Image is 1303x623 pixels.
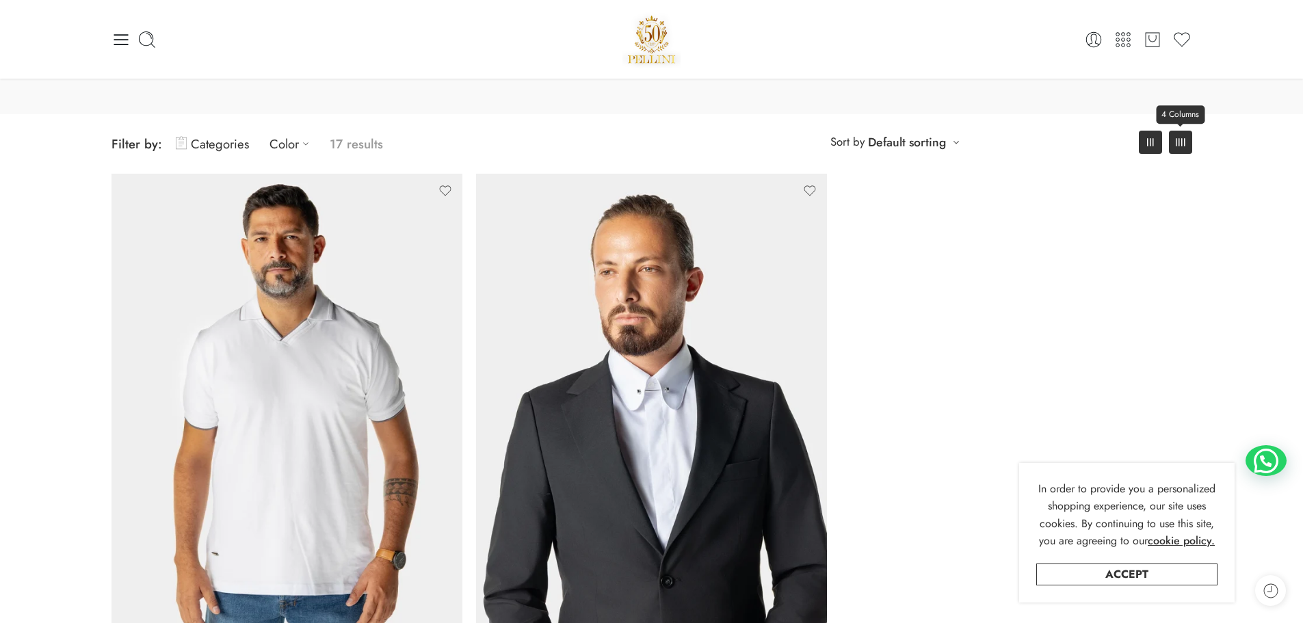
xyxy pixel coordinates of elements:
[1038,481,1215,549] span: In order to provide you a personalized shopping experience, our site uses cookies. By continuing ...
[1172,30,1192,49] a: Wishlist
[330,128,383,160] p: 17 results
[868,133,946,152] a: Default sorting
[830,131,865,153] span: Sort by
[1143,30,1162,49] a: Cart
[1148,532,1215,550] a: cookie policy.
[176,128,249,160] a: Categories
[1156,105,1205,124] span: 4 Columns
[34,44,1269,80] h1: [PERSON_NAME] Menswear Selection
[269,128,316,160] a: Color
[622,10,681,68] img: Pellini
[1169,131,1192,154] a: 4 Columns
[1084,30,1103,49] a: Login / Register
[622,10,681,68] a: Pellini -
[111,135,162,153] span: Filter by:
[1036,564,1218,585] a: Accept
